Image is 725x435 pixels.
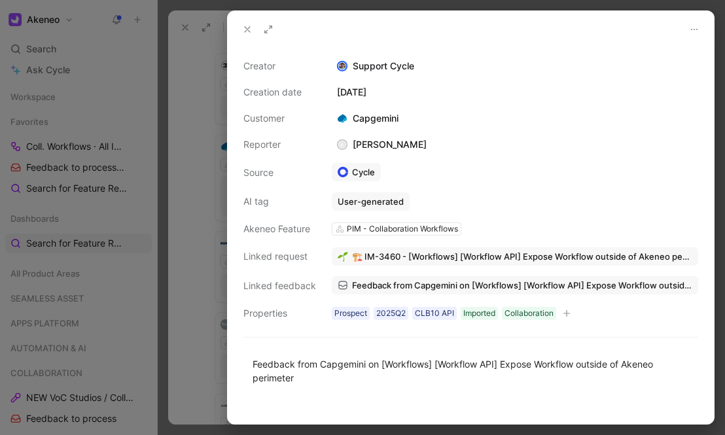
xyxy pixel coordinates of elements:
[243,137,316,152] div: Reporter
[243,278,316,294] div: Linked feedback
[415,307,454,320] div: CLB10 API
[243,249,316,264] div: Linked request
[243,111,316,126] div: Customer
[338,196,404,207] div: User-generated
[332,58,698,74] div: Support Cycle
[332,276,698,294] a: Feedback from Capgemini on [Workflows] [Workflow API] Expose Workflow outside of Akeneo perimeter
[338,62,347,71] img: avatar
[504,307,554,320] div: Collaboration
[338,251,348,262] img: 🌱
[243,221,316,237] div: Akeneo Feature
[332,84,698,100] div: [DATE]
[243,305,316,321] div: Properties
[332,137,432,152] div: [PERSON_NAME]
[338,141,347,149] div: A
[332,247,698,266] button: 🌱🏗️ IM-3460 - [Workflows] [Workflow API] Expose Workflow outside of Akeneo perimeter
[463,307,495,320] div: Imported
[352,251,692,262] span: 🏗️ IM-3460 - [Workflows] [Workflow API] Expose Workflow outside of Akeneo perimeter
[243,84,316,100] div: Creation date
[243,165,316,181] div: Source
[332,111,404,126] div: Capgemini
[352,279,692,291] span: Feedback from Capgemini on [Workflows] [Workflow API] Expose Workflow outside of Akeneo perimeter
[243,58,316,74] div: Creator
[334,307,367,320] div: Prospect
[376,307,406,320] div: 2025Q2
[253,357,689,385] div: Feedback from Capgemini on [Workflows] [Workflow API] Expose Workflow outside of Akeneo perimeter
[347,222,458,235] div: PIM - Collaboration Workflows
[337,113,347,124] img: logo
[243,194,316,209] div: AI tag
[332,163,381,181] a: Cycle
